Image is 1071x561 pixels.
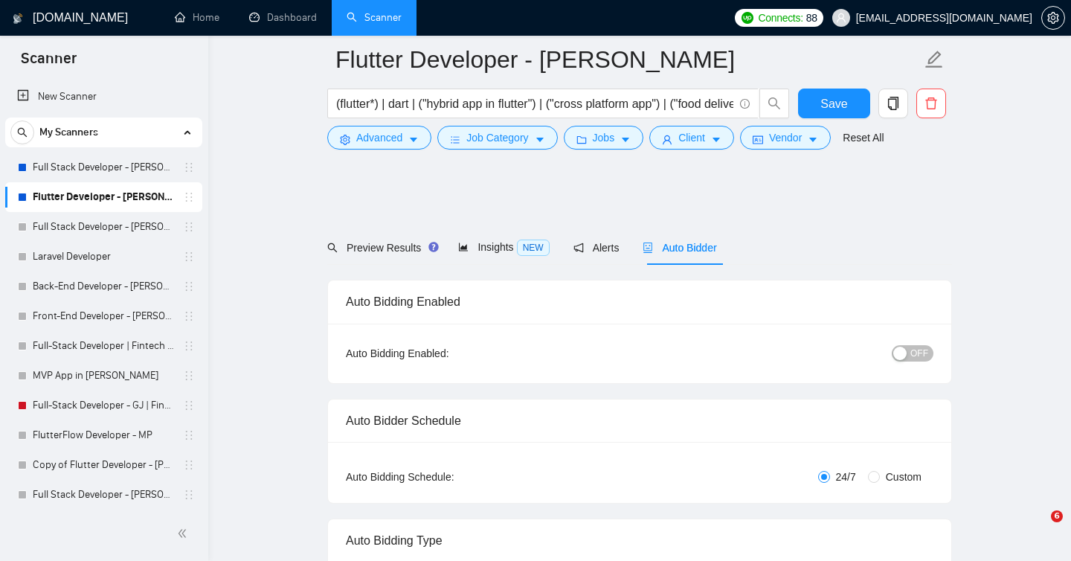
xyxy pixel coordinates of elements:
[1041,12,1065,24] a: setting
[879,97,907,110] span: copy
[183,221,195,233] span: holder
[427,240,440,254] div: Tooltip anchor
[177,526,192,541] span: double-left
[573,243,584,253] span: notification
[917,97,945,110] span: delete
[576,134,587,145] span: folder
[836,13,846,23] span: user
[183,310,195,322] span: holder
[336,94,733,113] input: Search Freelance Jobs...
[346,345,541,362] div: Auto Bidding Enabled:
[39,118,98,147] span: My Scanners
[466,129,528,146] span: Job Category
[33,242,174,272] a: Laravel Developer
[740,99,750,109] span: info-circle
[458,241,549,253] span: Insights
[517,240,550,256] span: NEW
[535,134,545,145] span: caret-down
[1051,510,1063,522] span: 6
[33,301,174,331] a: Front-End Developer - [PERSON_NAME]
[10,121,34,144] button: search
[910,345,928,362] span: OFF
[33,272,174,301] a: Back-End Developer - [PERSON_NAME]
[183,489,195,501] span: holder
[183,370,195,382] span: holder
[17,82,190,112] a: New Scanner
[346,469,541,485] div: Auto Bidding Schedule:
[620,134,631,145] span: caret-down
[408,134,419,145] span: caret-down
[649,126,734,150] button: userClientcaret-down
[33,480,174,510] a: Full Stack Developer - [PERSON_NAME]
[916,89,946,118] button: delete
[13,7,23,31] img: logo
[346,280,933,323] div: Auto Bidding Enabled
[740,126,831,150] button: idcardVendorcaret-down
[183,459,195,471] span: holder
[742,12,753,24] img: upwork-logo.png
[346,400,933,442] div: Auto Bidder Schedule
[760,97,788,110] span: search
[33,153,174,182] a: Full Stack Developer - [PERSON_NAME]
[183,340,195,352] span: holder
[33,450,174,480] a: Copy of Flutter Developer - [PERSON_NAME]
[643,242,716,254] span: Auto Bidder
[356,129,402,146] span: Advanced
[183,161,195,173] span: holder
[249,11,317,24] a: dashboardDashboard
[437,126,557,150] button: barsJob Categorycaret-down
[843,129,884,146] a: Reset All
[5,118,202,510] li: My Scanners
[880,469,927,485] span: Custom
[11,127,33,138] span: search
[183,191,195,203] span: holder
[183,400,195,411] span: holder
[798,89,870,118] button: Save
[820,94,847,113] span: Save
[830,469,862,485] span: 24/7
[33,361,174,391] a: MVP App in [PERSON_NAME]
[5,82,202,112] li: New Scanner
[33,182,174,212] a: Flutter Developer - [PERSON_NAME]
[335,41,922,78] input: Scanner name...
[564,126,644,150] button: folderJobscaret-down
[33,420,174,450] a: FlutterFlow Developer - MP
[769,129,802,146] span: Vendor
[753,134,763,145] span: idcard
[175,11,219,24] a: homeHome
[340,134,350,145] span: setting
[662,134,672,145] span: user
[924,50,944,69] span: edit
[327,242,434,254] span: Preview Results
[183,280,195,292] span: holder
[327,126,431,150] button: settingAdvancedcaret-down
[183,251,195,263] span: holder
[183,429,195,441] span: holder
[450,134,460,145] span: bars
[573,242,620,254] span: Alerts
[458,242,469,252] span: area-chart
[711,134,721,145] span: caret-down
[327,243,338,253] span: search
[758,10,803,26] span: Connects:
[347,11,402,24] a: searchScanner
[759,89,789,118] button: search
[643,243,653,253] span: robot
[878,89,908,118] button: copy
[678,129,705,146] span: Client
[806,10,817,26] span: 88
[593,129,615,146] span: Jobs
[33,331,174,361] a: Full-Stack Developer | Fintech SaaS System
[9,48,89,79] span: Scanner
[33,391,174,420] a: Full-Stack Developer - GJ | Fintech SaaS System
[33,212,174,242] a: Full Stack Developer - [PERSON_NAME]
[808,134,818,145] span: caret-down
[1020,510,1056,546] iframe: Intercom live chat
[1041,6,1065,30] button: setting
